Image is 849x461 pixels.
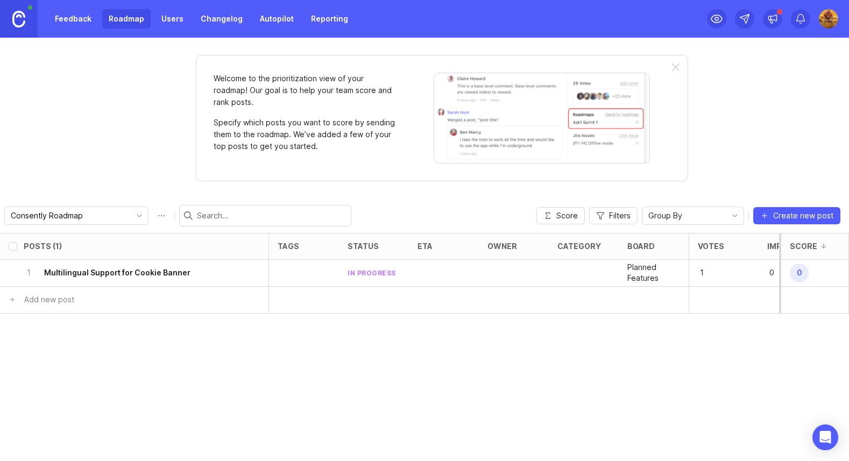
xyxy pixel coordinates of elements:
[11,210,130,222] input: Consently Roadmap
[44,267,190,278] h6: Multilingual Support for Cookie Banner
[767,242,798,250] div: Impact
[214,117,397,152] p: Specify which posts you want to score by sending them to the roadmap. We’ve added a few of your t...
[48,9,98,29] a: Feedback
[609,210,631,221] span: Filters
[131,211,148,220] svg: toggle icon
[278,242,299,250] div: tags
[726,211,744,220] svg: toggle icon
[773,210,833,221] span: Create new post
[589,207,638,224] button: Filters
[790,242,817,250] div: Score
[790,264,809,282] span: 0
[753,207,840,224] button: Create new post
[812,424,838,450] div: Open Intercom Messenger
[648,210,682,222] span: Group By
[556,210,578,221] span: Score
[153,207,170,224] button: Roadmap options
[557,242,601,250] div: category
[197,210,346,222] input: Search...
[194,9,249,29] a: Changelog
[487,242,517,250] div: owner
[24,260,238,286] button: 1Multilingual Support for Cookie Banner
[536,207,585,224] button: Score
[642,207,744,225] div: toggle menu
[4,207,148,225] div: toggle menu
[214,73,397,108] p: Welcome to the prioritization view of your roadmap! Our goal is to help your team score and rank ...
[627,262,680,283] p: Planned Features
[253,9,300,29] a: Autopilot
[12,11,25,27] img: Canny Home
[155,9,190,29] a: Users
[418,242,433,250] div: eta
[102,9,151,29] a: Roadmap
[24,242,62,250] div: Posts (1)
[348,242,379,250] div: status
[698,242,724,250] div: Votes
[434,73,650,164] img: When viewing a post, you can send it to a roadmap
[24,267,33,278] p: 1
[24,294,74,306] div: Add new post
[305,9,355,29] a: Reporting
[698,265,731,280] p: 1
[767,265,801,280] p: 0
[627,242,655,250] div: board
[348,268,396,278] div: in progress
[819,9,838,29] img: Muballigur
